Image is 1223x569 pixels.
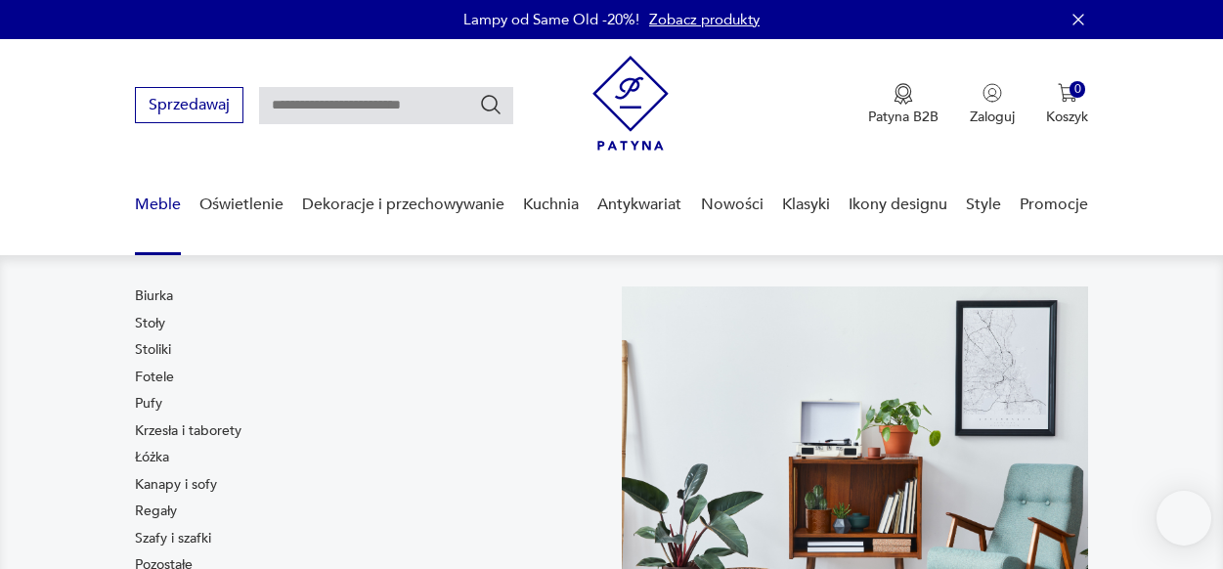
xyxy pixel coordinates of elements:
a: Kanapy i sofy [135,475,217,495]
a: Fotele [135,368,174,387]
a: Szafy i szafki [135,529,211,548]
a: Style [966,167,1001,242]
img: Patyna - sklep z meblami i dekoracjami vintage [592,56,669,151]
button: Sprzedawaj [135,87,243,123]
a: Krzesła i taborety [135,421,241,441]
a: Klasyki [782,167,830,242]
a: Kuchnia [523,167,579,242]
p: Lampy od Same Old -20%! [463,10,639,29]
div: 0 [1070,81,1086,98]
button: Zaloguj [970,83,1015,126]
a: Nowości [701,167,764,242]
a: Pufy [135,394,162,414]
a: Łóżka [135,448,169,467]
button: 0Koszyk [1046,83,1088,126]
a: Promocje [1020,167,1088,242]
a: Zobacz produkty [649,10,760,29]
iframe: Smartsupp widget button [1157,491,1211,546]
a: Stoły [135,314,165,333]
img: Ikona koszyka [1058,83,1077,103]
img: Ikona medalu [894,83,913,105]
p: Zaloguj [970,108,1015,126]
a: Meble [135,167,181,242]
a: Sprzedawaj [135,100,243,113]
a: Ikona medaluPatyna B2B [868,83,939,126]
button: Patyna B2B [868,83,939,126]
p: Patyna B2B [868,108,939,126]
a: Biurka [135,286,173,306]
a: Oświetlenie [199,167,284,242]
a: Regały [135,502,177,521]
a: Stoliki [135,340,171,360]
a: Antykwariat [597,167,681,242]
img: Ikonka użytkownika [983,83,1002,103]
p: Koszyk [1046,108,1088,126]
a: Dekoracje i przechowywanie [302,167,504,242]
a: Ikony designu [849,167,947,242]
button: Szukaj [479,93,502,116]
